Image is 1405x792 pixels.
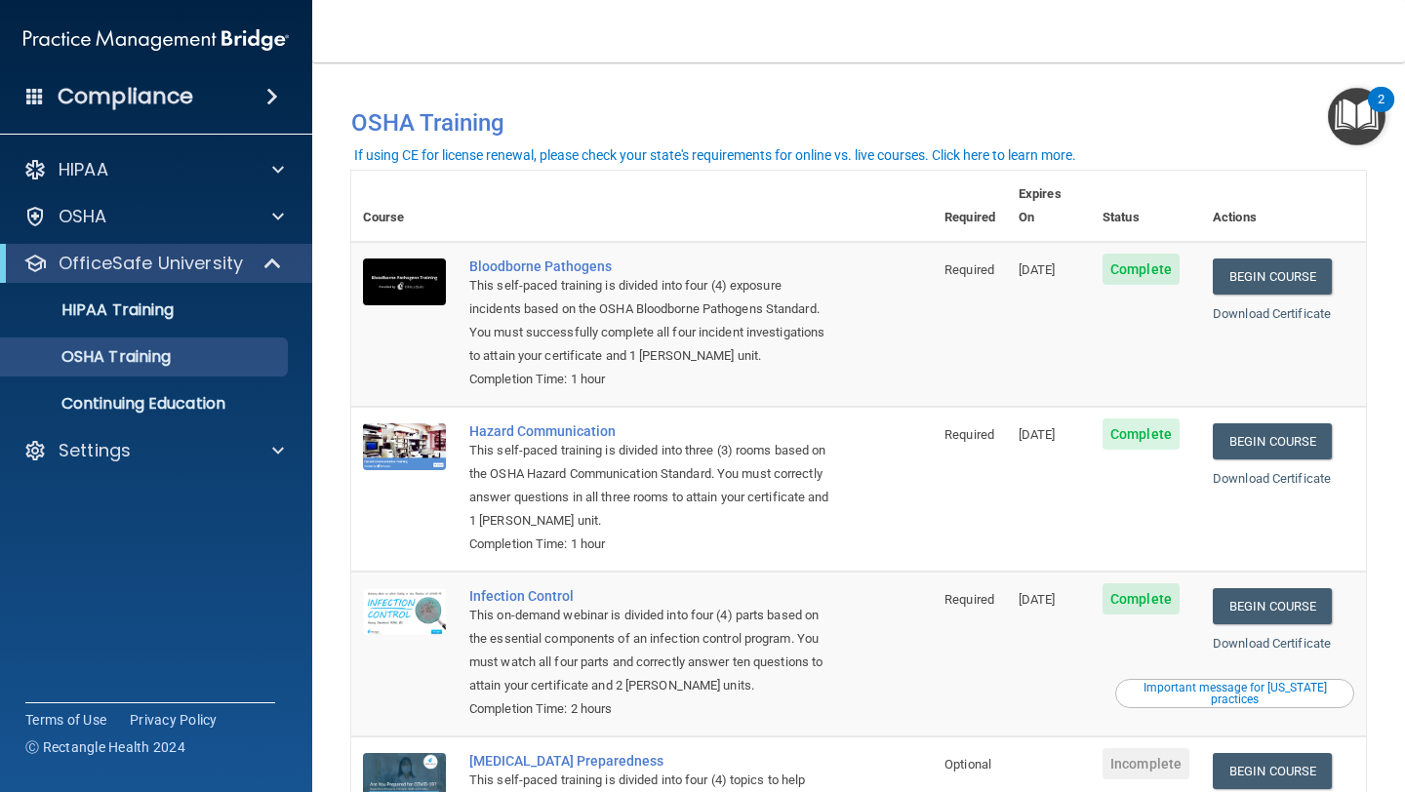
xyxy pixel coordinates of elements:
a: Bloodborne Pathogens [469,258,835,274]
h4: OSHA Training [351,109,1366,137]
div: This self-paced training is divided into three (3) rooms based on the OSHA Hazard Communication S... [469,439,835,533]
a: Settings [23,439,284,462]
button: Read this if you are a dental practitioner in the state of CA [1115,679,1354,708]
a: Terms of Use [25,710,106,730]
th: Required [933,171,1007,242]
p: OSHA Training [13,347,171,367]
a: Hazard Communication [469,423,835,439]
a: Begin Course [1213,588,1332,624]
div: Completion Time: 2 hours [469,697,835,721]
a: Download Certificate [1213,306,1331,321]
div: This self-paced training is divided into four (4) exposure incidents based on the OSHA Bloodborne... [469,274,835,368]
div: Completion Time: 1 hour [469,368,835,391]
a: [MEDICAL_DATA] Preparedness [469,753,835,769]
a: Privacy Policy [130,710,218,730]
span: [DATE] [1019,427,1056,442]
p: HIPAA Training [13,300,174,320]
span: Complete [1103,583,1180,614]
button: If using CE for license renewal, please check your state's requirements for online vs. live cours... [351,145,1079,165]
span: Complete [1103,418,1180,450]
img: PMB logo [23,20,289,59]
div: Completion Time: 1 hour [469,533,835,556]
th: Expires On [1007,171,1091,242]
p: OfficeSafe University [59,252,243,275]
span: [DATE] [1019,262,1056,277]
span: Optional [944,757,991,772]
div: This on-demand webinar is divided into four (4) parts based on the essential components of an inf... [469,604,835,697]
p: OSHA [59,205,107,228]
p: HIPAA [59,158,108,181]
span: Incomplete [1103,748,1189,779]
a: Begin Course [1213,423,1332,459]
button: Open Resource Center, 2 new notifications [1328,88,1385,145]
a: Download Certificate [1213,636,1331,651]
div: If using CE for license renewal, please check your state's requirements for online vs. live cours... [354,148,1076,162]
span: Required [944,592,994,607]
h4: Compliance [58,83,193,110]
div: 2 [1378,99,1385,125]
div: Important message for [US_STATE] practices [1118,682,1351,705]
th: Course [351,171,458,242]
span: Complete [1103,254,1180,285]
a: Infection Control [469,588,835,604]
a: Begin Course [1213,258,1332,295]
a: HIPAA [23,158,284,181]
span: Ⓒ Rectangle Health 2024 [25,737,185,757]
p: Settings [59,439,131,462]
span: Required [944,262,994,277]
p: Continuing Education [13,394,279,414]
a: OfficeSafe University [23,252,283,275]
span: [DATE] [1019,592,1056,607]
a: Begin Course [1213,753,1332,789]
th: Status [1091,171,1201,242]
a: Download Certificate [1213,471,1331,486]
th: Actions [1201,171,1366,242]
span: Required [944,427,994,442]
a: OSHA [23,205,284,228]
